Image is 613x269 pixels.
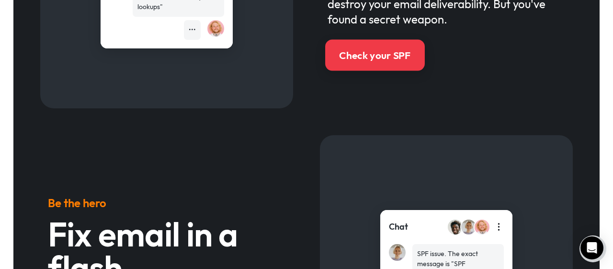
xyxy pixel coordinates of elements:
[325,39,425,70] a: Check your SPF
[389,221,408,233] div: Chat
[339,48,410,62] div: Check your SPF
[580,236,603,259] div: Open Intercom Messenger
[48,195,286,211] h5: Be the hero
[189,25,196,35] div: •••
